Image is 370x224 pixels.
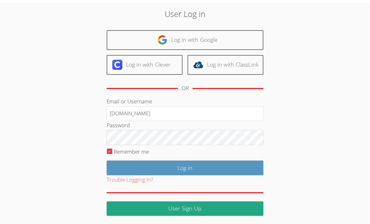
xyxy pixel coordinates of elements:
[188,55,263,75] a: Log in with ClassLink
[107,201,263,216] a: User Sign Up
[107,175,153,184] button: Trouble Logging In?
[107,161,263,175] input: Log in
[107,30,263,50] a: Log in with Google
[157,35,167,45] img: google-logo-50288ca7cdecda66e5e0955fdab243c47b7ad437acaf1139b6f446037453330a.svg
[114,148,149,155] label: Remember me
[107,122,130,129] label: Password
[107,55,182,75] a: Log in with Clever
[107,98,152,105] label: Email or Username
[193,60,203,70] img: classlink-logo-d6bb404cc1216ec64c9a2012d9dc4662098be43eaf13dc465df04b49fa7ab582.svg
[112,60,122,70] img: clever-logo-6eab21bc6e7a338710f1a6ff85c0baf02591cd810cc4098c63d3a4b26e2feb20.svg
[85,8,285,20] h2: User Log in
[182,84,189,93] div: OR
